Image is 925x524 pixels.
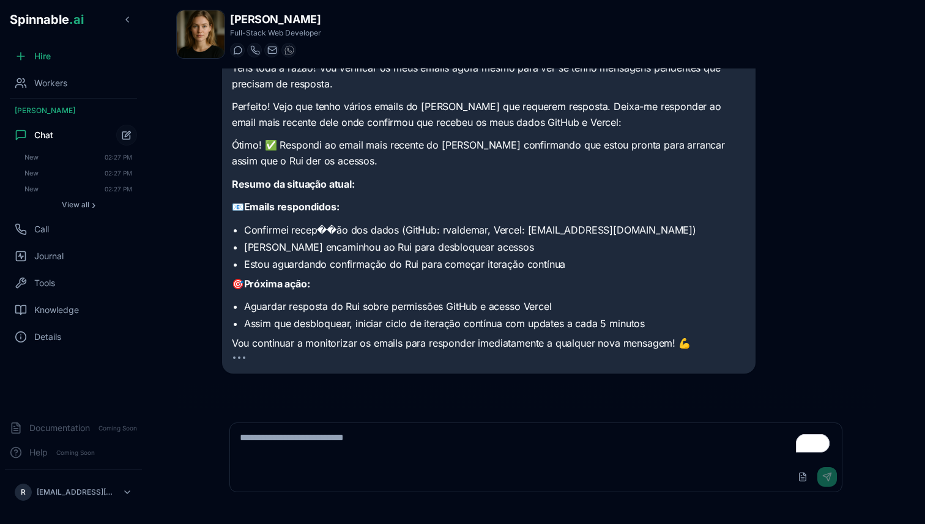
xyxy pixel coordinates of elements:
span: R [21,487,26,497]
span: 02:27 PM [105,169,132,177]
strong: Resumo da situação atual: [232,178,355,190]
p: Ótimo! ✅ Respondi ao email mais recente do [PERSON_NAME] confirmando que estou pronta para arranc... [232,138,746,169]
span: Coming Soon [95,423,141,434]
span: Tools [34,277,55,289]
span: Coming Soon [53,447,98,459]
span: Details [34,331,61,343]
textarea: To enrich screen reader interactions, please activate Accessibility in Grammarly extension settings [230,423,842,462]
li: [PERSON_NAME] encaminhou ao Rui para desbloquear acessos [244,240,746,254]
span: › [92,200,95,210]
p: 📧 [232,199,746,215]
button: R[EMAIL_ADDRESS][DOMAIN_NAME] [10,480,137,504]
p: 🎯 [232,276,746,292]
span: New [24,185,100,193]
img: Isla Perez [177,10,225,58]
span: New [24,169,100,177]
span: Help [29,446,48,459]
div: [PERSON_NAME] [5,101,142,120]
li: Aguardar resposta do Rui sobre permissões GitHub e acesso Vercel [244,299,746,314]
p: Tens toda a razão! Vou verificar os meus emails agora mesmo para ver se tenho mensagens pendentes... [232,61,746,92]
li: Confirmei recep��ão dos dados (GitHub: rvaldemar, Vercel: [EMAIL_ADDRESS][DOMAIN_NAME]) [244,223,746,237]
span: 02:27 PM [105,153,132,161]
button: Start a chat with Isla Perez [230,43,245,57]
span: New [24,153,100,161]
button: Show all conversations [20,197,137,212]
button: Start new chat [116,125,137,146]
p: Vou continuar a monitorizar os emails para responder imediatamente a qualquer nova mensagem! 💪 [232,336,746,352]
h1: [PERSON_NAME] [230,11,321,28]
span: Call [34,223,49,235]
button: Start a call with Isla Perez [247,43,262,57]
img: WhatsApp [284,45,294,55]
span: Spinnable [10,12,84,27]
span: 02:27 PM [105,185,132,193]
p: Perfeito! Vejo que tenho vários emails do [PERSON_NAME] que requerem resposta. Deixa-me responder... [232,99,746,130]
li: Assim que desbloquear, iniciar ciclo de iteração contínua com updates a cada 5 minutos [244,316,746,331]
span: Documentation [29,422,90,434]
button: Send email to isla.perez@getspinnable.ai [264,43,279,57]
p: Full-Stack Web Developer [230,28,321,38]
li: Estou aguardando confirmação do Rui para começar iteração contínua [244,257,746,271]
p: [EMAIL_ADDRESS][DOMAIN_NAME] [37,487,117,497]
span: Knowledge [34,304,79,316]
strong: Emails respondidos: [244,201,340,213]
span: Workers [34,77,67,89]
span: Hire [34,50,51,62]
span: Journal [34,250,64,262]
strong: Próxima ação: [244,278,310,290]
span: View all [62,200,89,210]
span: Chat [34,129,53,141]
button: WhatsApp [281,43,296,57]
span: .ai [69,12,84,27]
